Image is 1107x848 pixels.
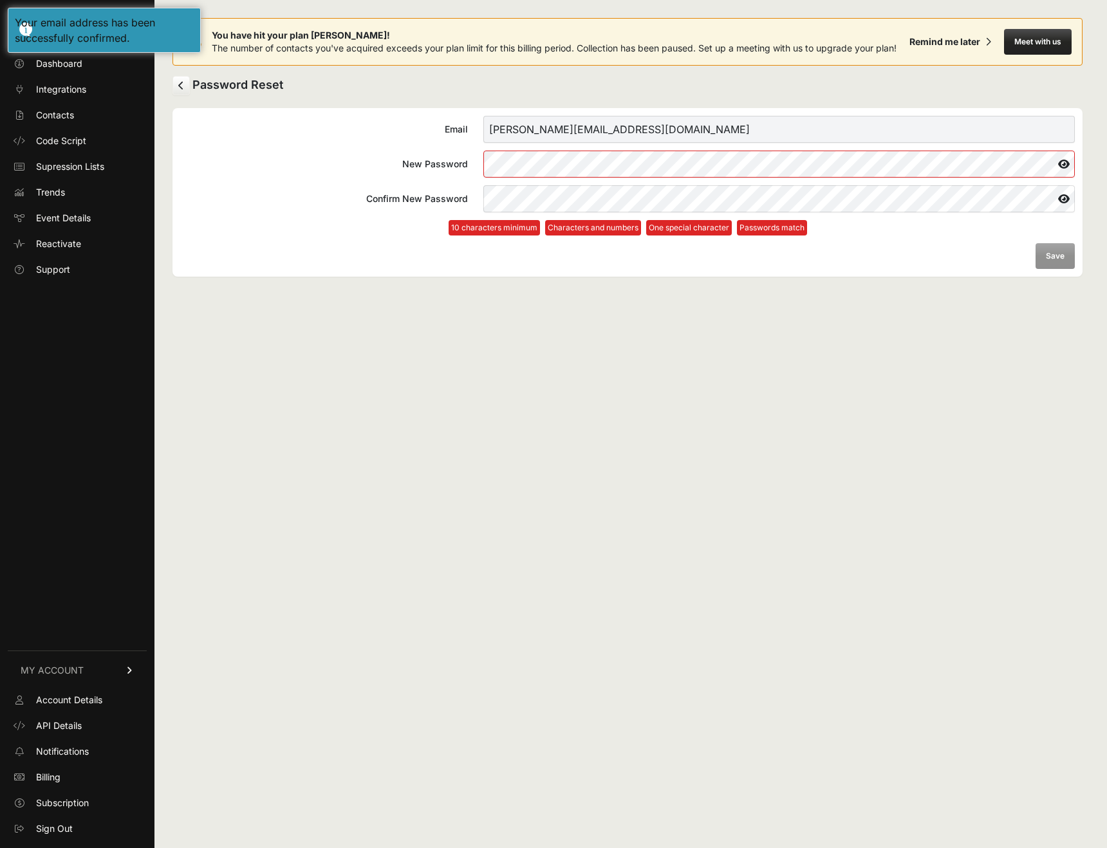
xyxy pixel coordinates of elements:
a: Supression Lists [8,156,147,177]
div: New Password [180,158,468,171]
input: Email [483,116,1075,143]
a: Contacts [8,105,147,125]
span: Integrations [36,83,86,96]
span: Supression Lists [36,160,104,173]
span: MY ACCOUNT [21,664,84,677]
a: Account Details [8,690,147,710]
button: Meet with us [1004,29,1072,55]
div: Email [180,123,468,136]
button: Remind me later [904,30,996,53]
li: 10 characters minimum [449,220,540,235]
span: You have hit your plan [PERSON_NAME]! [212,29,897,42]
li: Passwords match [737,220,807,235]
li: Characters and numbers [545,220,641,235]
div: Confirm New Password [180,192,468,205]
span: Trends [36,186,65,199]
h2: Password Reset [172,76,1083,95]
span: Sign Out [36,822,73,835]
a: Notifications [8,741,147,762]
a: Integrations [8,79,147,100]
div: Remind me later [909,35,980,48]
input: New Password [483,151,1075,178]
span: The number of contacts you've acquired exceeds your plan limit for this billing period. Collectio... [212,42,897,53]
span: Event Details [36,212,91,225]
span: Reactivate [36,237,81,250]
a: Event Details [8,208,147,228]
span: Billing [36,771,60,784]
a: Trends [8,182,147,203]
div: Your email address has been successfully confirmed. [15,15,194,46]
li: One special character [646,220,732,235]
a: Code Script [8,131,147,151]
a: Subscription [8,793,147,813]
a: Sign Out [8,818,147,839]
span: API Details [36,719,82,732]
span: Notifications [36,745,89,758]
span: Dashboard [36,57,82,70]
span: Contacts [36,109,74,122]
span: Support [36,263,70,276]
span: Account Details [36,694,102,706]
span: Subscription [36,797,89,809]
a: MY ACCOUNT [8,650,147,690]
a: Dashboard [8,53,147,74]
span: Code Script [36,134,86,147]
input: Confirm New Password [483,185,1075,212]
a: Reactivate [8,234,147,254]
a: Billing [8,767,147,788]
a: API Details [8,715,147,736]
a: Support [8,259,147,280]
